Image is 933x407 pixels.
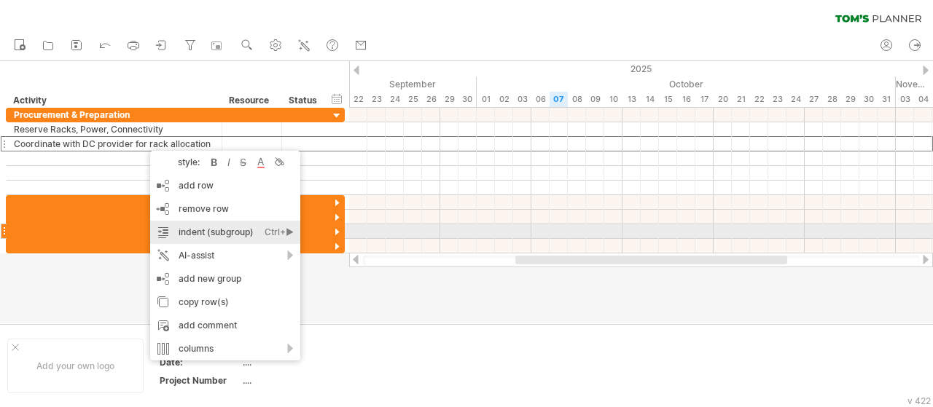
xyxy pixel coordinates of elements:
[7,339,144,393] div: Add your own logo
[150,291,300,314] div: copy row(s)
[659,92,677,107] div: Wednesday, 15 October 2025
[878,92,896,107] div: Friday, 31 October 2025
[367,92,386,107] div: Tuesday, 23 September 2025
[289,93,321,108] div: Status
[150,314,300,337] div: add comment
[896,92,914,107] div: Monday, 3 November 2025
[349,92,367,107] div: Monday, 22 September 2025
[179,203,229,214] span: remove row
[150,244,300,267] div: AI-assist
[229,93,273,108] div: Resource
[750,92,768,107] div: Wednesday, 22 October 2025
[265,221,294,244] div: Ctrl+►
[914,92,932,107] div: Tuesday, 4 November 2025
[150,267,300,291] div: add new group
[786,92,805,107] div: Friday, 24 October 2025
[768,92,786,107] div: Thursday, 23 October 2025
[531,92,550,107] div: Monday, 6 October 2025
[841,92,859,107] div: Wednesday, 29 October 2025
[477,92,495,107] div: Wednesday, 1 October 2025
[641,92,659,107] div: Tuesday, 14 October 2025
[477,76,896,92] div: October 2025
[458,92,477,107] div: Tuesday, 30 September 2025
[404,92,422,107] div: Thursday, 25 September 2025
[243,374,365,387] div: ....
[243,356,365,368] div: ....
[732,92,750,107] div: Tuesday, 21 October 2025
[14,108,214,122] div: Procurement & Preparation
[907,395,931,406] div: v 422
[823,92,841,107] div: Tuesday, 28 October 2025
[568,92,586,107] div: Wednesday, 8 October 2025
[604,92,622,107] div: Friday, 10 October 2025
[150,337,300,360] div: columns
[805,92,823,107] div: Monday, 27 October 2025
[440,92,458,107] div: Monday, 29 September 2025
[160,356,240,368] div: Date:
[695,92,714,107] div: Friday, 17 October 2025
[422,92,440,107] div: Friday, 26 September 2025
[13,93,214,108] div: Activity
[14,122,214,136] div: Reserve Racks, Power, Connectivity
[150,174,300,197] div: add row
[714,92,732,107] div: Monday, 20 October 2025
[386,92,404,107] div: Wednesday, 24 September 2025
[859,92,878,107] div: Thursday, 30 October 2025
[677,92,695,107] div: Thursday, 16 October 2025
[160,374,240,387] div: Project Number
[156,157,207,167] div: style:
[150,221,300,244] div: indent (subgroup)
[14,137,214,151] div: Coordinate with DC provider for rack allocation
[550,92,568,107] div: Tuesday, 7 October 2025
[495,92,513,107] div: Thursday, 2 October 2025
[513,92,531,107] div: Friday, 3 October 2025
[622,92,641,107] div: Monday, 13 October 2025
[586,92,604,107] div: Thursday, 9 October 2025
